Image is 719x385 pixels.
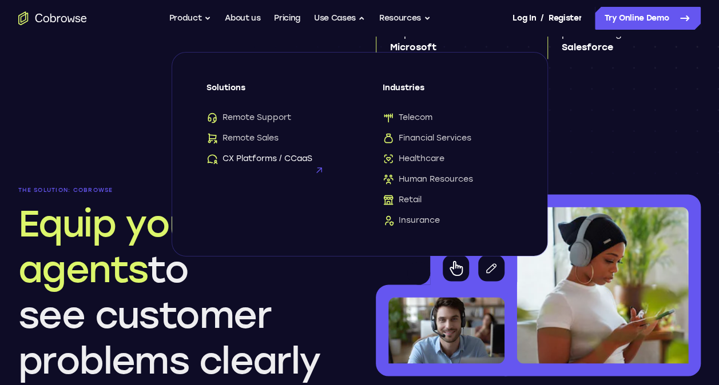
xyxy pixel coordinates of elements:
[18,11,87,25] a: Go to the home page
[206,153,218,165] img: CX Platforms / CCaaS
[517,207,689,363] img: A customer looking at their smartphone
[383,112,432,123] span: Telecom
[383,174,473,185] span: Human Resources
[206,112,291,123] span: Remote Support
[383,174,513,185] a: Human ResourcesHuman Resources
[314,7,366,30] button: Use Cases
[595,7,701,30] a: Try Online Demo
[383,133,471,144] span: Financial Services
[274,7,300,30] a: Pricing
[513,7,535,30] a: Log In
[383,153,394,165] img: Healthcare
[206,133,279,144] span: Remote Sales
[225,7,260,30] a: About us
[383,82,513,103] span: Industries
[206,153,312,165] span: CX Platforms / CCaaS
[206,133,218,144] img: Remote Sales
[206,112,337,123] a: Remote SupportRemote Support
[383,133,394,144] img: Financial Services
[549,7,582,30] a: Register
[383,194,422,206] span: Retail
[383,174,394,185] img: Human Resources
[383,133,513,144] a: Financial ServicesFinancial Services
[562,41,692,54] span: Salesforce
[383,215,394,226] img: Insurance
[383,194,513,206] a: RetailRetail
[383,153,444,165] span: Healthcare
[383,153,513,165] a: HealthcareHealthcare
[383,112,394,123] img: Telecom
[18,201,205,291] span: Equip your agents
[379,7,431,30] button: Resources
[388,297,505,363] img: An agent wearing a headset
[383,215,513,226] a: InsuranceInsurance
[383,194,394,206] img: Retail
[383,215,440,226] span: Insurance
[206,112,218,123] img: Remote Support
[390,41,520,54] span: Microsoft
[206,153,337,165] a: CX Platforms / CCaaSCX Platforms / CCaaS
[18,187,344,194] p: The solution: Cobrowse
[18,200,344,383] h2: to see customer problems clearly
[383,112,513,123] a: TelecomTelecom
[206,133,337,144] a: Remote SalesRemote Sales
[206,82,337,103] span: Solutions
[541,11,544,25] span: /
[169,7,212,30] button: Product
